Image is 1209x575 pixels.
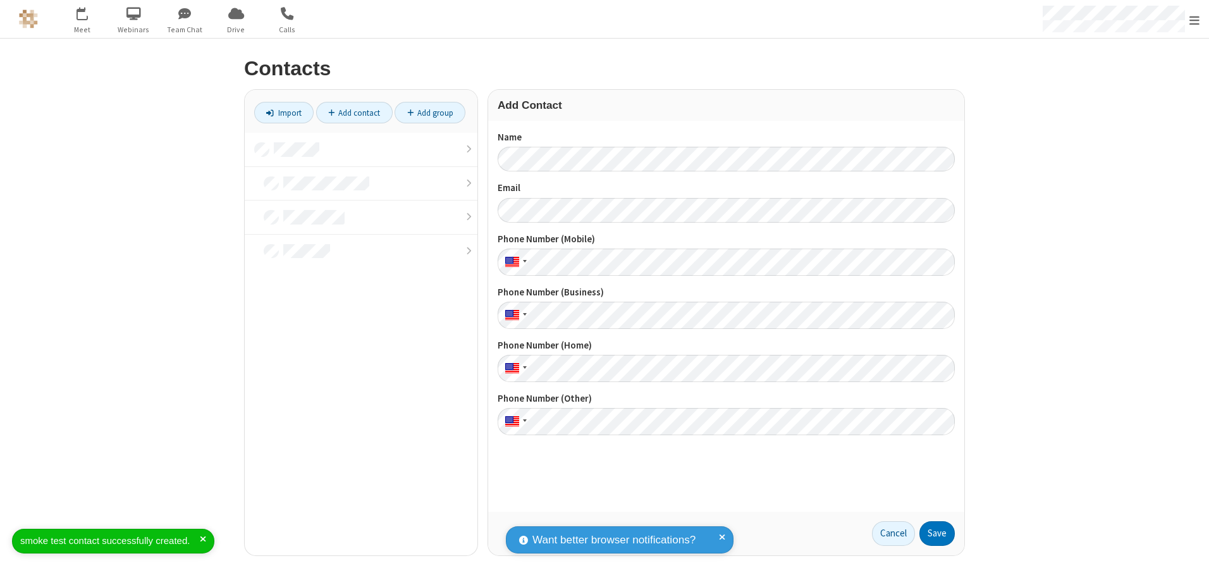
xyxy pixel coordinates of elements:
[498,302,531,329] div: United States: + 1
[498,285,955,300] label: Phone Number (Business)
[532,532,696,548] span: Want better browser notifications?
[19,9,38,28] img: QA Selenium DO NOT DELETE OR CHANGE
[498,181,955,195] label: Email
[498,408,531,435] div: United States: + 1
[264,24,311,35] span: Calls
[395,102,465,123] a: Add group
[498,249,531,276] div: United States: + 1
[254,102,314,123] a: Import
[498,232,955,247] label: Phone Number (Mobile)
[85,7,94,16] div: 1
[212,24,260,35] span: Drive
[498,338,955,353] label: Phone Number (Home)
[59,24,106,35] span: Meet
[316,102,393,123] a: Add contact
[498,355,531,382] div: United States: + 1
[919,521,955,547] button: Save
[498,99,955,111] h3: Add Contact
[498,130,955,145] label: Name
[20,534,200,548] div: smoke test contact successfully created.
[498,392,955,406] label: Phone Number (Other)
[161,24,209,35] span: Team Chat
[872,521,915,547] a: Cancel
[244,58,965,80] h2: Contacts
[110,24,157,35] span: Webinars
